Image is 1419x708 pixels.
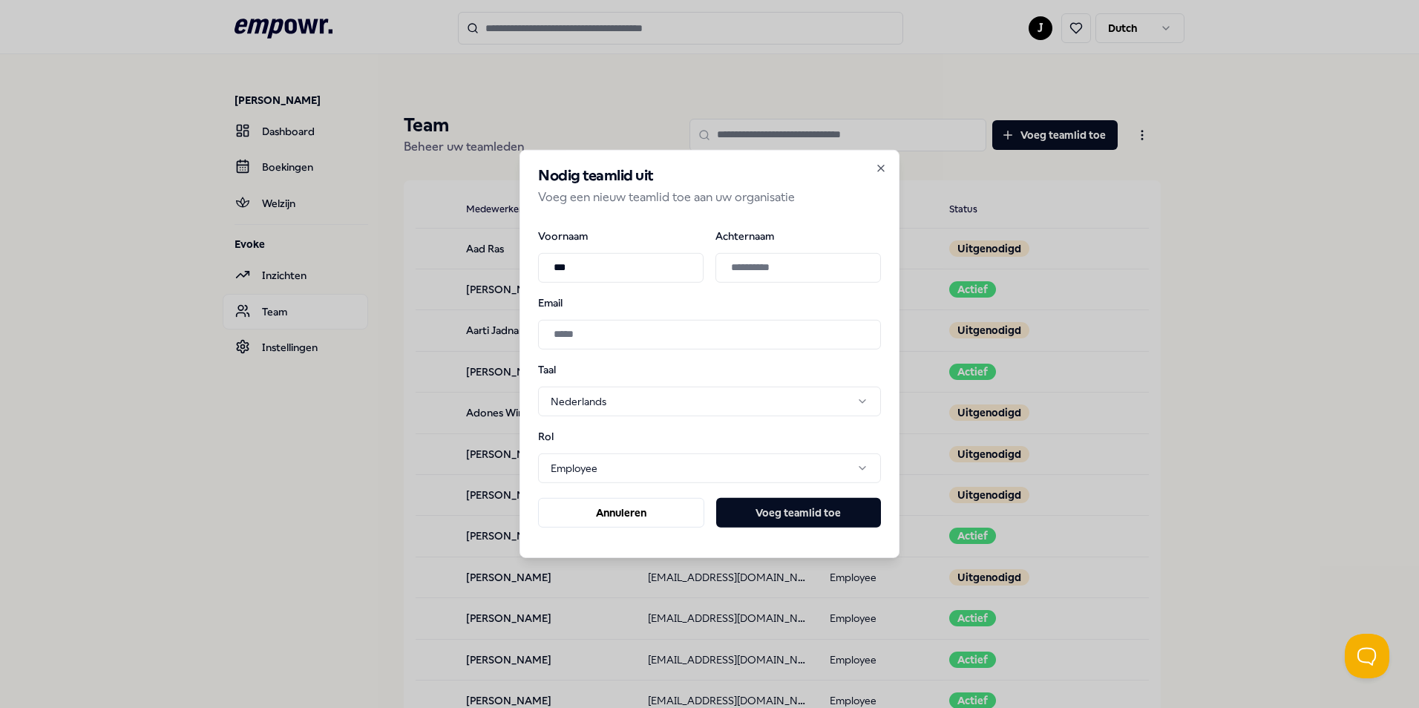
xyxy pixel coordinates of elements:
button: Voeg teamlid toe [716,498,881,528]
label: Email [538,297,881,307]
label: Taal [538,364,615,374]
label: Achternaam [715,230,881,240]
p: Voeg een nieuw teamlid toe aan uw organisatie [538,188,881,207]
label: Rol [538,431,615,442]
label: Voornaam [538,230,704,240]
button: Annuleren [538,498,704,528]
h2: Nodig teamlid uit [538,168,881,183]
